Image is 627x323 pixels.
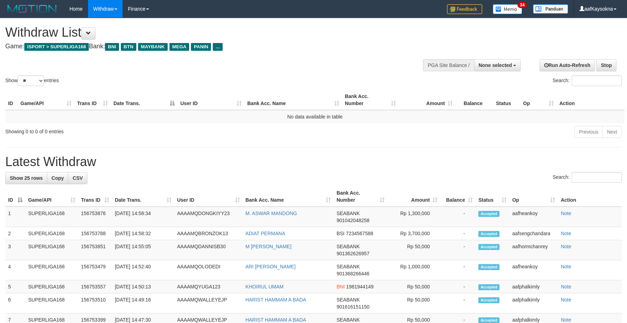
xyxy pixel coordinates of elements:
label: Show entries [5,75,59,86]
td: Rp 50,000 [387,293,440,313]
th: Amount: activate to sort column ascending [399,90,455,110]
a: Previous [575,126,603,138]
td: aafheankoy [509,207,558,227]
td: AAAAMQOLODEDI [174,260,243,280]
select: Showentries [18,75,44,86]
th: ID: activate to sort column descending [5,187,25,207]
a: Stop [596,59,616,71]
span: Copy 901368266446 to clipboard [336,271,369,276]
td: [DATE] 14:58:34 [112,207,174,227]
img: Button%20Memo.svg [493,4,522,14]
span: ... [213,43,222,51]
span: Accepted [478,264,499,270]
a: CSV [68,172,87,184]
td: Rp 3,700,000 [387,227,440,240]
td: 156753851 [78,240,112,260]
th: Bank Acc. Number: activate to sort column ascending [334,187,387,207]
th: Date Trans.: activate to sort column descending [111,90,178,110]
span: CSV [73,175,83,181]
span: Copy 7234567588 to clipboard [346,231,373,236]
td: 156753788 [78,227,112,240]
th: Date Trans.: activate to sort column ascending [112,187,174,207]
td: - [440,280,476,293]
td: 156753510 [78,293,112,313]
img: panduan.png [533,4,568,14]
img: MOTION_logo.png [5,4,59,14]
td: aafphalkimly [509,293,558,313]
span: BNI [336,284,344,290]
img: Feedback.jpg [447,4,482,14]
span: BTN [121,43,136,51]
input: Search: [572,75,622,86]
span: ISPORT > SUPERLIGA168 [24,43,89,51]
th: User ID: activate to sort column ascending [178,90,244,110]
td: - [440,293,476,313]
a: Note [561,231,571,236]
a: KHOIRUL UMAM [246,284,284,290]
td: 5 [5,280,25,293]
label: Search: [553,172,622,183]
span: Accepted [478,284,499,290]
td: AAAAMQDONGKIYY23 [174,207,243,227]
td: [DATE] 14:50:13 [112,280,174,293]
button: None selected [474,59,521,71]
th: Trans ID: activate to sort column ascending [78,187,112,207]
div: Showing 0 to 0 of 0 entries [5,125,256,135]
a: Note [561,264,571,269]
td: Rp 1,300,000 [387,207,440,227]
th: Bank Acc. Name: activate to sort column ascending [243,187,334,207]
td: aafsengchandara [509,227,558,240]
td: SUPERLIGA168 [25,227,78,240]
a: ADIAT PERMANA [246,231,285,236]
span: Copy [51,175,64,181]
a: Note [561,244,571,249]
td: - [440,227,476,240]
div: PGA Site Balance / [423,59,474,71]
td: - [440,260,476,280]
td: SUPERLIGA168 [25,293,78,313]
a: Note [561,317,571,323]
td: 1 [5,207,25,227]
a: Note [561,211,571,216]
td: aafphalkimly [509,280,558,293]
th: Action [558,187,622,207]
a: HARIST HAMMAM A BADA [246,297,306,303]
th: Game/API: activate to sort column ascending [18,90,74,110]
td: AAAAMQYUGA123 [174,280,243,293]
span: 34 [517,2,527,8]
th: Status: activate to sort column ascending [476,187,509,207]
span: MEGA [169,43,190,51]
td: 156753557 [78,280,112,293]
th: Op: activate to sort column ascending [509,187,558,207]
th: ID [5,90,18,110]
span: Copy 1981944149 to clipboard [346,284,374,290]
span: Copy 901042048258 to clipboard [336,218,369,223]
td: aafheankoy [509,260,558,280]
td: SUPERLIGA168 [25,207,78,227]
span: Accepted [478,244,499,250]
td: SUPERLIGA168 [25,240,78,260]
td: - [440,207,476,227]
span: BSI [336,231,344,236]
span: Copy 901616151150 to clipboard [336,304,369,310]
h4: Game: Bank: [5,43,411,50]
span: SEABANK [336,297,360,303]
a: M [PERSON_NAME] [246,244,292,249]
td: AAAAMQDANNISB30 [174,240,243,260]
td: SUPERLIGA168 [25,260,78,280]
td: SUPERLIGA168 [25,280,78,293]
th: Op: activate to sort column ascending [520,90,557,110]
span: SEABANK [336,244,360,249]
td: 156753479 [78,260,112,280]
a: Note [561,284,571,290]
td: 156753876 [78,207,112,227]
th: User ID: activate to sort column ascending [174,187,243,207]
td: AAAAMQBRONZOK13 [174,227,243,240]
span: Accepted [478,211,499,217]
td: [DATE] 14:58:32 [112,227,174,240]
td: 2 [5,227,25,240]
td: 3 [5,240,25,260]
th: Status [493,90,520,110]
span: SEABANK [336,317,360,323]
h1: Latest Withdraw [5,155,622,169]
